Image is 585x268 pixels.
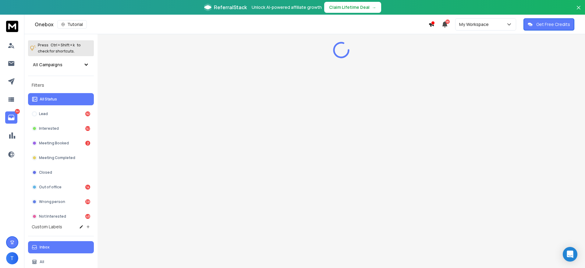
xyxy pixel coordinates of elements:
[39,214,66,219] p: Not Interested
[28,108,94,120] button: Lead92
[252,4,322,10] p: Unlock AI-powered affiliate growth
[32,224,62,230] h3: Custom Labels
[28,241,94,253] button: Inbox
[28,81,94,89] h3: Filters
[563,247,577,262] div: Open Intercom Messenger
[39,170,52,175] p: Closed
[33,62,62,68] h1: All Campaigns
[85,199,90,204] div: 38
[459,21,491,27] p: My Workspace
[38,42,81,54] p: Press to check for shortcuts.
[40,97,57,102] p: All Status
[6,252,18,264] button: T
[39,199,65,204] p: Wrong person
[5,111,17,124] a: 341
[39,111,48,116] p: Lead
[372,4,376,10] span: →
[28,137,94,149] button: Meeting Booked2
[28,210,94,223] button: Not Interested48
[40,245,50,250] p: Inbox
[575,4,583,18] button: Close banner
[28,152,94,164] button: Meeting Completed
[536,21,570,27] p: Get Free Credits
[39,155,75,160] p: Meeting Completed
[85,111,90,116] div: 92
[15,109,20,114] p: 341
[28,256,94,268] button: All
[39,141,69,146] p: Meeting Booked
[445,20,450,24] span: 50
[85,214,90,219] div: 48
[57,20,87,29] button: Tutorial
[28,181,94,193] button: Out of office14
[39,185,62,190] p: Out of office
[214,4,247,11] span: ReferralStack
[523,18,574,31] button: Get Free Credits
[85,185,90,190] div: 14
[28,122,94,135] button: Interested147
[40,259,44,264] p: All
[28,93,94,105] button: All Status
[28,196,94,208] button: Wrong person38
[39,126,59,131] p: Interested
[28,166,94,179] button: Closed
[35,20,428,29] div: Onebox
[28,59,94,71] button: All Campaigns
[324,2,381,13] button: Claim Lifetime Deal→
[85,126,90,131] div: 147
[50,42,76,49] span: Ctrl + Shift + k
[85,141,90,146] div: 2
